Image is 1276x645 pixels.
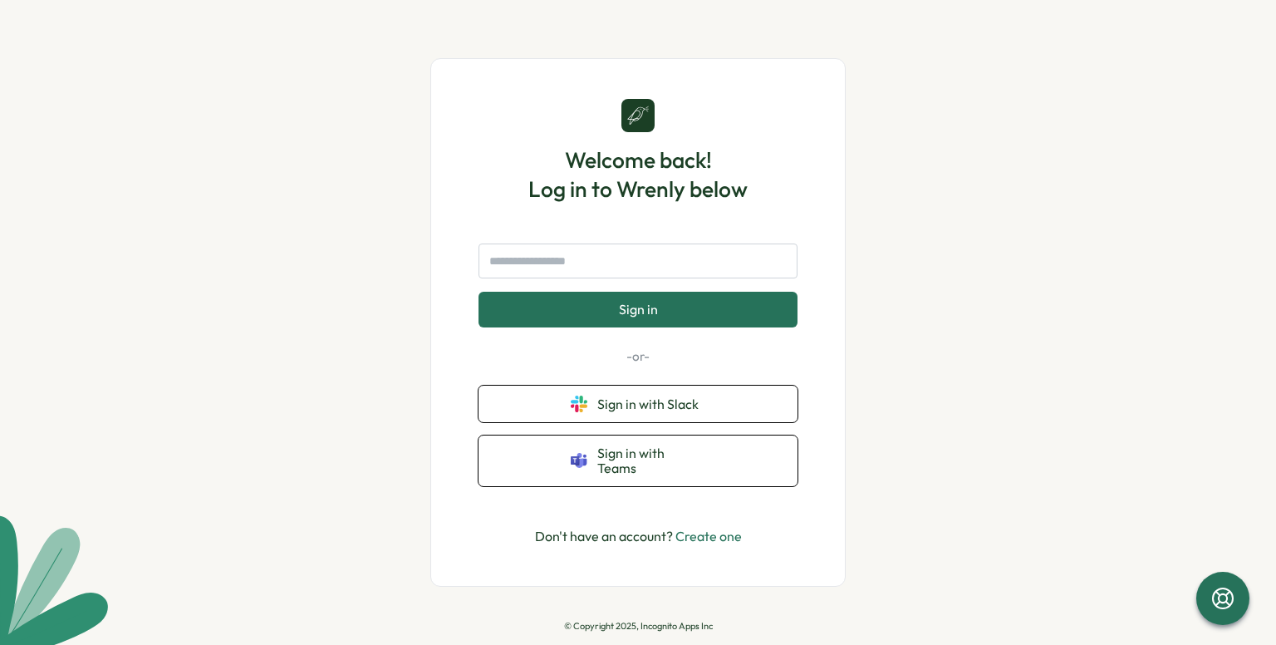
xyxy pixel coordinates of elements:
[564,621,713,632] p: © Copyright 2025, Incognito Apps Inc
[597,396,705,411] span: Sign in with Slack
[597,446,705,476] span: Sign in with Teams
[535,526,742,547] p: Don't have an account?
[478,292,797,327] button: Sign in
[619,302,658,317] span: Sign in
[675,528,742,544] a: Create one
[528,145,748,204] h1: Welcome back! Log in to Wrenly below
[478,347,797,366] p: -or-
[478,436,797,486] button: Sign in with Teams
[478,386,797,422] button: Sign in with Slack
